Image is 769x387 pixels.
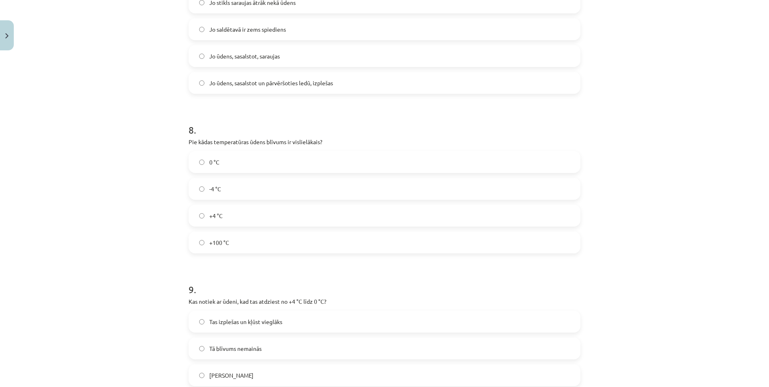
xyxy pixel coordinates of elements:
[199,27,204,32] input: Jo saldētavā ir zems spiediens
[5,33,9,39] img: icon-close-lesson-0947bae3869378f0d4975bcd49f059093ad1ed9edebbc8119c70593378902aed.svg
[209,79,333,87] span: Jo ūdens, sasalstot un pārvēršoties ledū, izplešas
[199,160,204,165] input: 0 °C
[199,54,204,59] input: Jo ūdens, sasalstot, saraujas
[209,318,282,326] span: Tas izplešas un kļūst vieglāks
[189,270,580,295] h1: 9 .
[199,213,204,218] input: +4 °C
[199,373,204,378] input: [PERSON_NAME]
[199,186,204,192] input: -4 °C
[209,212,223,220] span: +4 °C
[189,297,580,306] p: Kas notiek ar ūdeni, kad tas atdziest no +4 °C līdz 0 °C?
[209,344,262,353] span: Tā blīvums nemainās
[199,80,204,86] input: Jo ūdens, sasalstot un pārvēršoties ledū, izplešas
[209,238,229,247] span: +100 °C
[199,346,204,351] input: Tā blīvums nemainās
[199,240,204,245] input: +100 °C
[199,319,204,324] input: Tas izplešas un kļūst vieglāks
[209,52,280,61] span: Jo ūdens, sasalstot, saraujas
[209,158,219,166] span: 0 °C
[209,25,286,34] span: Jo saldētavā ir zems spiediens
[189,110,580,135] h1: 8 .
[209,371,253,380] span: [PERSON_NAME]
[209,185,221,193] span: -4 °C
[189,138,580,146] p: Pie kādas temperatūras ūdens blīvums ir vislielākais?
